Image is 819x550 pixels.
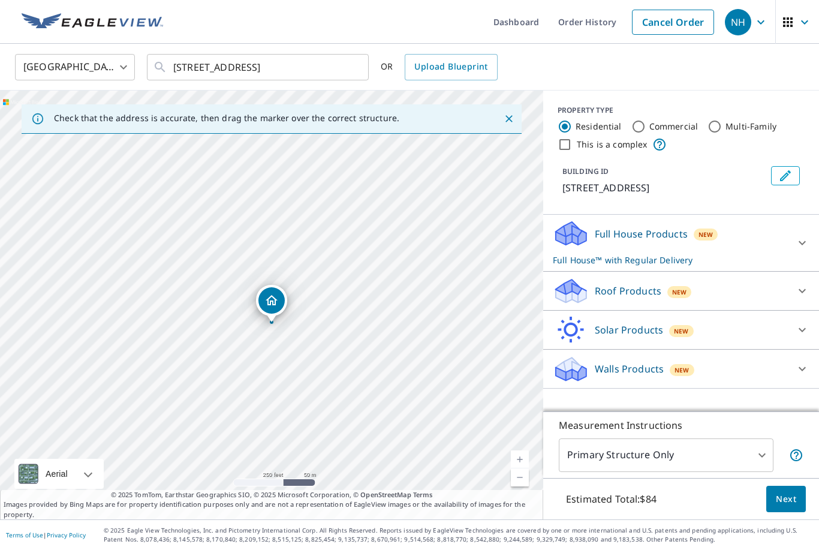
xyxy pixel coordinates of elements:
[553,354,809,383] div: Walls ProductsNew
[42,459,71,489] div: Aerial
[553,276,809,305] div: Roof ProductsNew
[558,105,805,116] div: PROPERTY TYPE
[776,492,796,507] span: Next
[576,121,622,133] label: Residential
[381,54,498,80] div: OR
[360,490,411,499] a: OpenStreetMap
[405,54,497,80] a: Upload Blueprint
[15,50,135,84] div: [GEOGRAPHIC_DATA]
[725,9,751,35] div: NH
[6,531,86,539] p: |
[511,450,529,468] a: Current Level 17, Zoom In
[766,486,806,513] button: Next
[556,486,666,512] p: Estimated Total: $84
[789,448,803,462] span: Your report will include only the primary structure on the property. For example, a detached gara...
[595,323,663,337] p: Solar Products
[562,181,766,195] p: [STREET_ADDRESS]
[675,365,689,375] span: New
[595,362,664,376] p: Walls Products
[771,166,800,185] button: Edit building 1
[577,139,648,151] label: This is a complex
[47,531,86,539] a: Privacy Policy
[104,526,813,544] p: © 2025 Eagle View Technologies, Inc. and Pictometry International Corp. All Rights Reserved. Repo...
[674,326,688,336] span: New
[413,490,433,499] a: Terms
[562,166,609,176] p: BUILDING ID
[22,13,163,31] img: EV Logo
[511,468,529,486] a: Current Level 17, Zoom Out
[559,418,803,432] p: Measurement Instructions
[553,220,809,266] div: Full House ProductsNewFull House™ with Regular Delivery
[256,285,287,322] div: Dropped pin, building 1, Residential property, 206 Lone Oak Rd Red House, WV 25168
[111,490,433,500] span: © 2025 TomTom, Earthstar Geographics SIO, © 2025 Microsoft Corporation, ©
[559,438,773,472] div: Primary Structure Only
[672,287,686,297] span: New
[649,121,698,133] label: Commercial
[698,230,713,239] span: New
[595,227,688,241] p: Full House Products
[14,459,104,489] div: Aerial
[725,121,776,133] label: Multi-Family
[173,50,344,84] input: Search by address or latitude-longitude
[414,59,487,74] span: Upload Blueprint
[54,113,399,124] p: Check that the address is accurate, then drag the marker over the correct structure.
[632,10,714,35] a: Cancel Order
[553,254,788,266] p: Full House™ with Regular Delivery
[501,111,517,127] button: Close
[6,531,43,539] a: Terms of Use
[595,284,661,298] p: Roof Products
[553,315,809,344] div: Solar ProductsNew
